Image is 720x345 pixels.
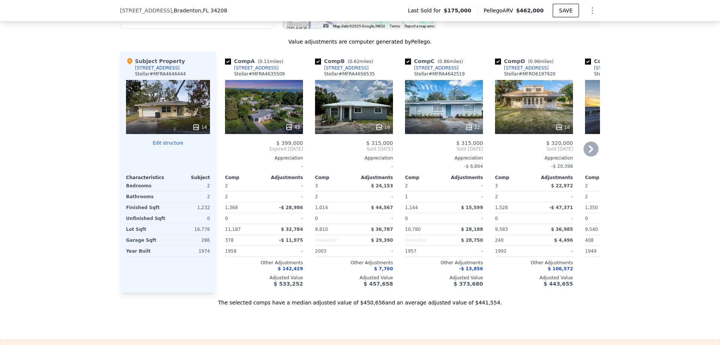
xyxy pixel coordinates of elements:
[465,124,480,131] div: 22
[408,7,444,14] span: Last Sold for
[169,246,210,256] div: 1974
[371,227,393,232] span: $ 36,787
[315,260,393,266] div: Other Adjustments
[495,65,549,71] a: [STREET_ADDRESS]
[315,275,393,281] div: Adjusted Value
[264,175,303,181] div: Adjustments
[126,202,166,213] div: Finished Sqft
[315,161,393,172] div: -
[445,181,483,191] div: -
[225,57,286,65] div: Comp A
[585,155,663,161] div: Appreciation
[495,238,504,243] span: 240
[551,227,573,232] span: $ 36,985
[549,205,573,210] span: -$ 47,371
[315,235,352,246] div: Unspecified
[504,71,555,77] div: Stellar # MFRO6197920
[225,183,228,188] span: 2
[585,65,639,71] a: [STREET_ADDRESS]
[585,216,588,221] span: 0
[444,175,483,181] div: Adjustments
[225,65,279,71] a: [STREET_ADDRESS]
[535,246,573,256] div: -
[315,175,354,181] div: Comp
[553,4,579,17] button: SAVE
[405,191,442,202] div: 1
[315,191,352,202] div: 2
[274,281,303,287] span: $ 533,252
[126,140,210,146] button: Edit structure
[504,65,549,71] div: [STREET_ADDRESS]
[349,59,360,64] span: 0.62
[225,227,241,232] span: 11,187
[484,7,516,14] span: Pellego ARV
[414,71,465,77] div: Stellar # MFRA4642519
[192,124,207,131] div: 14
[135,71,186,77] div: Stellar # MFRA4646444
[278,266,303,271] span: $ 142,429
[390,24,400,28] a: Terms (opens in new tab)
[516,8,544,14] span: $462,000
[126,224,166,235] div: Lot Sqft
[126,57,185,65] div: Subject Property
[225,146,303,152] span: Expired [DATE]
[315,65,369,71] a: [STREET_ADDRESS]
[405,205,418,210] span: 1,144
[585,238,594,243] span: 408
[225,175,264,181] div: Comp
[126,181,166,191] div: Bedrooms
[375,124,390,131] div: 18
[265,213,303,224] div: -
[225,246,262,256] div: 1958
[225,191,262,202] div: 2
[554,238,573,243] span: $ 4,496
[551,164,573,169] span: -$ 20,398
[461,227,483,232] span: $ 28,188
[585,246,622,256] div: 1949
[169,202,210,213] div: 1,232
[585,260,663,266] div: Other Adjustments
[355,246,393,256] div: -
[405,216,408,221] span: 0
[548,266,573,271] span: $ 106,572
[169,235,210,246] div: 286
[324,71,375,77] div: Stellar # MFRA4656535
[315,227,328,232] span: 9,810
[201,8,227,14] span: , FL 34208
[445,191,483,202] div: -
[135,65,180,71] div: [STREET_ADDRESS]
[551,183,573,188] span: $ 22,972
[225,238,234,243] span: 378
[371,183,393,188] span: $ 24,153
[259,59,270,64] span: 0.11
[495,246,532,256] div: 1992
[414,65,459,71] div: [STREET_ADDRESS]
[355,213,393,224] div: -
[454,281,483,287] span: $ 373,680
[495,216,498,221] span: 0
[324,65,369,71] div: [STREET_ADDRESS]
[285,19,310,29] img: Google
[315,155,393,161] div: Appreciation
[279,205,303,210] span: -$ 28,986
[555,124,570,131] div: 18
[168,175,210,181] div: Subject
[126,191,166,202] div: Bathrooms
[169,181,210,191] div: 2
[405,227,421,232] span: 10,780
[594,71,645,77] div: Stellar # MFRA4644074
[374,266,393,271] span: $ 7,760
[265,191,303,202] div: -
[169,191,210,202] div: 2
[120,7,172,14] span: [STREET_ADDRESS]
[405,24,435,28] a: Report a map error
[585,175,624,181] div: Comp
[225,216,228,221] span: 0
[585,3,600,18] button: Show Options
[405,183,408,188] span: 2
[315,146,393,152] span: Sold [DATE]
[495,146,573,152] span: Sold [DATE]
[585,275,663,281] div: Adjusted Value
[234,71,285,77] div: Stellar # MFRA4635509
[405,65,459,71] a: [STREET_ADDRESS]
